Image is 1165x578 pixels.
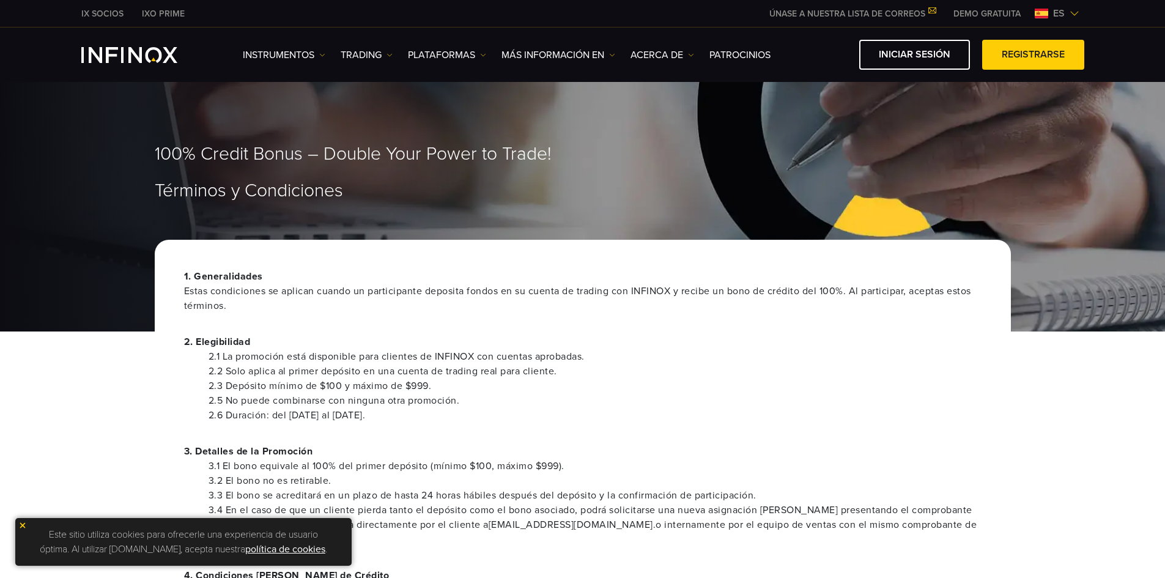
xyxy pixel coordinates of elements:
[209,364,982,379] li: 2.2 Solo aplica al primer depósito en una cuenta de trading real para cliente.
[631,48,694,62] a: ACERCA DE
[982,40,1084,70] a: Registrarse
[1048,6,1070,21] span: es
[209,459,982,473] li: 3.1 El bono equivale al 100% del primer depósito (mínimo $100, máximo $999).
[155,143,552,166] span: 100% Credit Bonus – Double Your Power to Trade!
[209,349,982,364] li: 2.1 La promoción está disponible para clientes de INFINOX con cuentas aprobadas.
[209,503,982,547] li: 3.4 En el caso de que un cliente pierda tanto el depósito como el bono asociado, podrá solicitars...
[489,519,656,531] a: [EMAIL_ADDRESS][DOMAIN_NAME].
[245,543,325,555] a: política de cookies
[760,9,944,19] a: ÚNASE A NUESTRA LISTA DE CORREOS
[209,393,982,408] li: 2.5 No puede combinarse con ninguna otra promoción.
[209,408,982,423] li: 2.6 Duración: del [DATE] al [DATE].
[408,48,486,62] a: PLATAFORMAS
[944,7,1030,20] a: INFINOX MENU
[243,48,325,62] a: Instrumentos
[209,473,982,488] li: 3.2 El bono no es retirable.
[209,488,982,503] li: 3.3 El bono se acreditará en un plazo de hasta 24 horas hábiles después del depósito y la confirm...
[18,521,27,530] img: yellow close icon
[81,47,206,63] a: INFINOX Logo
[184,284,982,313] span: Estas condiciones se aplican cuando un participante deposita fondos en su cuenta de trading con I...
[341,48,393,62] a: TRADING
[184,269,982,313] p: 1. Generalidades
[709,48,771,62] a: Patrocinios
[501,48,615,62] a: Más información en
[184,335,982,349] p: 2. Elegibilidad
[859,40,970,70] a: Iniciar sesión
[133,7,194,20] a: INFINOX
[72,7,133,20] a: INFINOX
[155,181,1011,201] h1: Términos y Condiciones
[21,524,346,560] p: Este sitio utiliza cookies para ofrecerle una experiencia de usuario óptima. Al utilizar [DOMAIN_...
[184,444,982,459] p: 3. Detalles de la Promoción
[209,379,982,393] li: 2.3 Depósito mínimo de $100 y máximo de $999.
